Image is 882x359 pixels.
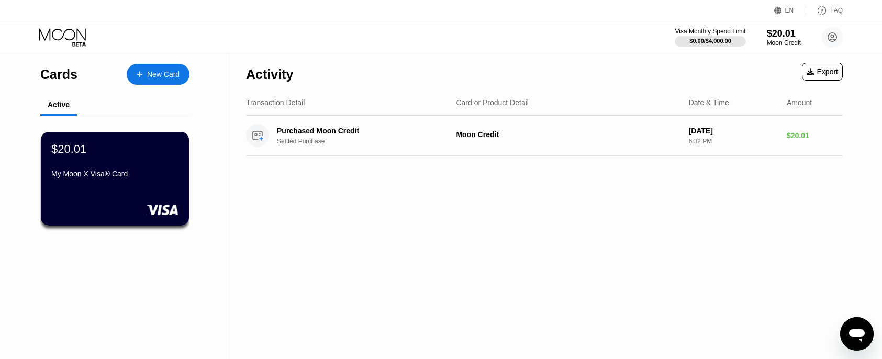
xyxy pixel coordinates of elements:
div: Transaction Detail [246,98,305,107]
div: $0.00 / $4,000.00 [689,38,731,44]
div: New Card [127,64,189,85]
div: Date & Time [689,98,729,107]
div: Visa Monthly Spend Limit [675,28,745,35]
div: $20.01 [787,131,843,140]
div: Export [807,68,838,76]
div: Active [48,100,70,109]
div: Purchased Moon CreditSettled PurchaseMoon Credit[DATE]6:32 PM$20.01 [246,116,843,156]
div: $20.01Moon Credit [767,28,801,47]
div: Purchased Moon Credit [277,127,446,135]
div: Cards [40,67,77,82]
div: EN [785,7,794,14]
div: Amount [787,98,812,107]
div: Activity [246,67,293,82]
div: My Moon X Visa® Card [51,170,178,178]
div: Visa Monthly Spend Limit$0.00/$4,000.00 [675,28,745,47]
div: $20.01My Moon X Visa® Card [41,132,189,226]
div: Card or Product Detail [456,98,529,107]
div: Export [802,63,843,81]
div: 6:32 PM [689,138,778,145]
div: EN [774,5,806,16]
div: Moon Credit [767,39,801,47]
div: $20.01 [51,142,86,156]
div: $20.01 [767,28,801,39]
div: Settled Purchase [277,138,459,145]
div: FAQ [830,7,843,14]
div: Moon Credit [456,130,680,139]
iframe: Button to launch messaging window [840,317,874,351]
div: New Card [147,70,180,79]
div: FAQ [806,5,843,16]
div: [DATE] [689,127,778,135]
